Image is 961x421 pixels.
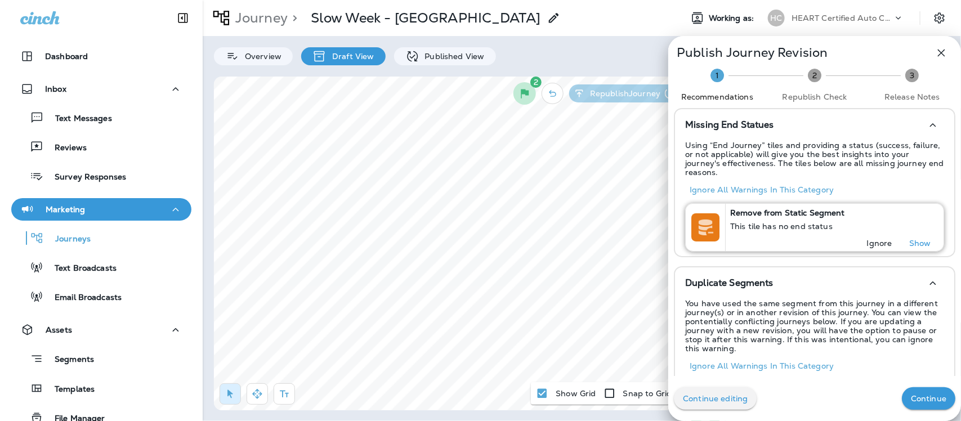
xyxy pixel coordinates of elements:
[867,239,892,248] p: Ignore
[673,91,761,102] span: Recommendations
[685,120,774,129] p: Missing End Statues
[909,239,931,248] p: Show
[685,357,838,375] button: Ignore all warnings in this category
[685,279,774,288] p: Duplicate Segments
[868,91,956,102] span: Release Notes
[902,235,938,251] button: Show
[770,91,859,102] span: Republish Check
[677,48,828,57] p: Publish Journey Revision
[910,70,914,80] text: 3
[683,394,748,403] p: Continue editing
[685,299,944,353] p: You have used the same segment from this journey in a different journey(s) or in another revision...
[674,387,757,410] button: Continue editing
[685,181,838,199] button: Ignore all warnings in this category
[730,222,933,231] p: This tile has no end status
[730,208,933,217] p: Remove from Static Segment
[716,70,719,80] text: 1
[685,141,944,177] p: Using “End Journey” tiles and providing a status (success, failure, or not applicable) will give ...
[861,235,897,251] button: Ignore
[911,394,946,403] p: Continue
[812,70,817,80] text: 2
[902,387,955,410] button: Continue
